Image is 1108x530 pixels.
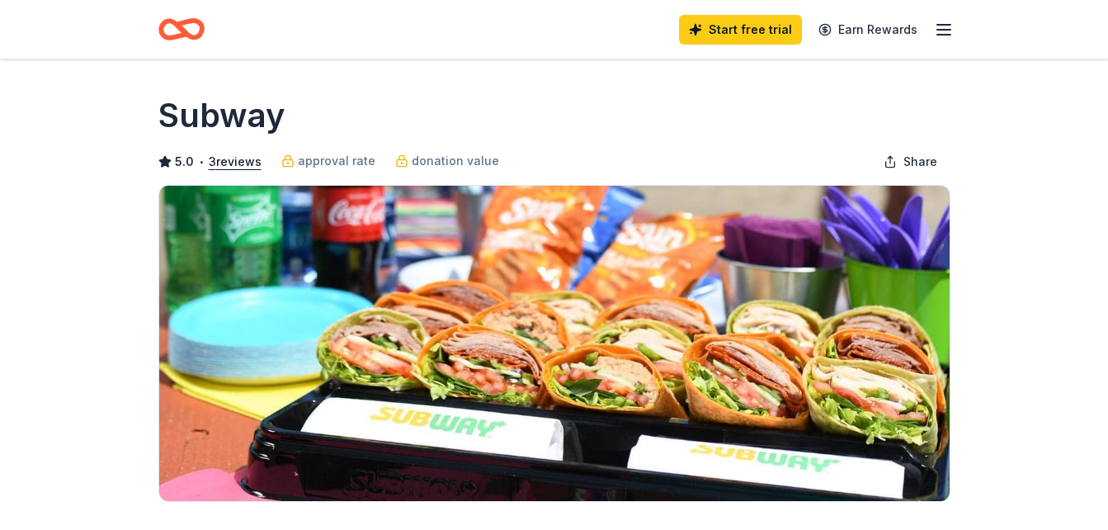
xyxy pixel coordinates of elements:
img: Image for Subway [159,186,950,501]
a: Home [158,10,205,49]
span: Share [903,152,937,172]
a: Earn Rewards [809,15,927,45]
a: donation value [395,151,499,171]
a: Start free trial [679,15,802,45]
span: approval rate [298,151,375,171]
button: Share [870,145,950,178]
button: 3reviews [209,152,262,172]
span: 5.0 [175,152,194,172]
a: approval rate [281,151,375,171]
span: donation value [412,151,499,171]
span: • [198,155,204,168]
h1: Subway [158,92,285,139]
